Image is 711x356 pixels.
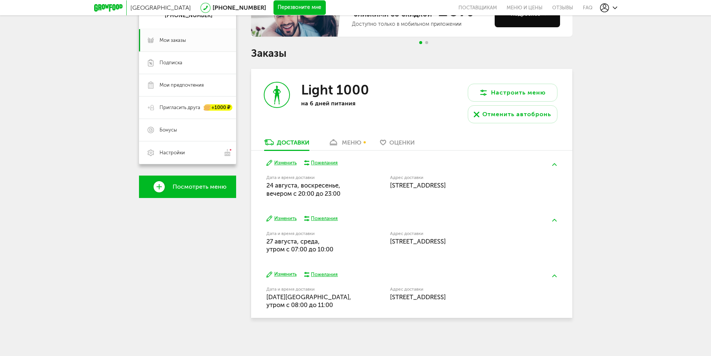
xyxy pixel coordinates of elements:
[390,182,446,189] span: [STREET_ADDRESS]
[324,138,365,150] a: меню
[552,275,557,277] img: arrow-up-green.5eb5f82.svg
[213,4,266,11] a: [PHONE_NUMBER]
[482,110,551,119] div: Отменить автобронь
[160,127,177,133] span: Бонусы
[304,271,338,278] button: Пожелания
[301,100,398,107] p: на 6 дней питания
[139,119,236,141] a: Бонусы
[139,74,236,96] a: Мои предпочтения
[160,37,186,44] span: Мои заказы
[266,287,352,291] label: Дата и время доставки
[160,82,204,89] span: Мои предпочтения
[266,182,340,197] span: 24 августа, воскресенье, вечером c 20:00 до 23:00
[433,0,474,19] span: 10%
[304,160,338,166] button: Пожелания
[266,232,352,236] label: Дата и время доставки
[173,183,226,190] span: Посмотреть меню
[266,176,352,180] label: Дата и время доставки
[266,271,297,278] button: Изменить
[260,138,313,150] a: Доставки
[277,139,309,146] div: Доставки
[390,232,529,236] label: Адрес доставки
[130,4,191,11] span: [GEOGRAPHIC_DATA]
[266,215,297,222] button: Изменить
[304,215,338,222] button: Пожелания
[425,41,428,44] span: Go to slide 2
[552,219,557,222] img: arrow-up-green.5eb5f82.svg
[160,149,185,156] span: Настройки
[139,29,236,52] a: Мои заказы
[266,293,351,309] span: [DATE][GEOGRAPHIC_DATA], утром c 08:00 до 11:00
[266,160,297,167] button: Изменить
[390,293,446,301] span: [STREET_ADDRESS]
[389,139,415,146] span: Оценки
[390,176,529,180] label: Адрес доставки
[301,82,369,98] h3: Light 1000
[342,139,361,146] div: меню
[311,160,338,166] div: Пожелания
[160,59,182,66] span: Подписка
[311,271,338,278] div: Пожелания
[376,138,418,150] a: Оценки
[266,238,333,253] span: 27 августа, среда, утром c 07:00 до 10:00
[390,287,529,291] label: Адрес доставки
[552,163,557,166] img: arrow-up-green.5eb5f82.svg
[165,12,213,19] div: [PHONE_NUMBER]
[311,215,338,222] div: Пожелания
[273,0,326,15] button: Перезвоните мне
[419,41,422,44] span: Go to slide 1
[468,84,557,102] button: Настроить меню
[468,105,557,123] button: Отменить автобронь
[139,52,236,74] a: Подписка
[352,21,489,28] div: Доступно только в мобильном приложении
[204,105,232,111] div: +1000 ₽
[139,96,236,119] a: Пригласить друга +1000 ₽
[390,238,446,245] span: [STREET_ADDRESS]
[160,104,200,111] span: Пригласить друга
[139,141,236,164] a: Настройки
[251,49,572,58] h1: Заказы
[139,176,236,198] a: Посмотреть меню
